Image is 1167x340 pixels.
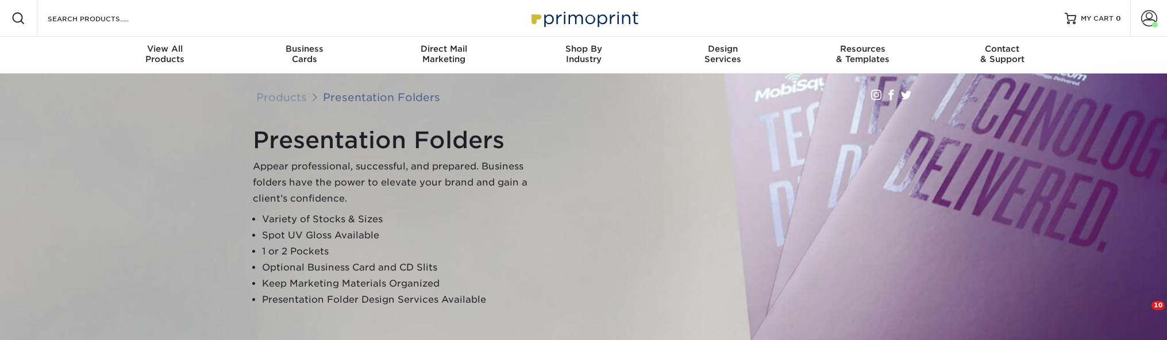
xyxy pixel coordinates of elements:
input: SEARCH PRODUCTS..... [47,11,159,25]
span: Direct Mail [374,44,514,54]
span: Contact [933,44,1072,54]
div: Services [653,44,793,64]
a: Shop ByIndustry [514,37,653,74]
a: Contact& Support [933,37,1072,74]
span: 10 [1151,301,1165,310]
a: Direct MailMarketing [374,37,514,74]
div: Products [95,44,235,64]
span: View All [95,44,235,54]
li: Optional Business Card and CD Slits [262,260,540,276]
img: Primoprint [526,6,641,30]
li: Presentation Folder Design Services Available [262,292,540,308]
span: Design [653,44,793,54]
li: 1 or 2 Pockets [262,244,540,260]
div: Marketing [374,44,514,64]
a: Presentation Folders [323,91,440,103]
li: Variety of Stocks & Sizes [262,211,540,227]
h1: Presentation Folders [253,126,540,154]
span: 0 [1116,14,1121,22]
a: BusinessCards [234,37,374,74]
div: & Templates [793,44,933,64]
span: Business [234,44,374,54]
iframe: Intercom live chat [1128,301,1156,329]
span: MY CART [1081,14,1114,24]
li: Spot UV Gloss Available [262,227,540,244]
span: Resources [793,44,933,54]
a: DesignServices [653,37,793,74]
div: Cards [234,44,374,64]
div: Industry [514,44,653,64]
a: View AllProducts [95,37,235,74]
a: Resources& Templates [793,37,933,74]
iframe: Google Customer Reviews [3,305,98,336]
div: & Support [933,44,1072,64]
li: Keep Marketing Materials Organized [262,276,540,292]
a: Products [256,91,307,103]
p: Appear professional, successful, and prepared. Business folders have the power to elevate your br... [253,159,540,207]
span: Shop By [514,44,653,54]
